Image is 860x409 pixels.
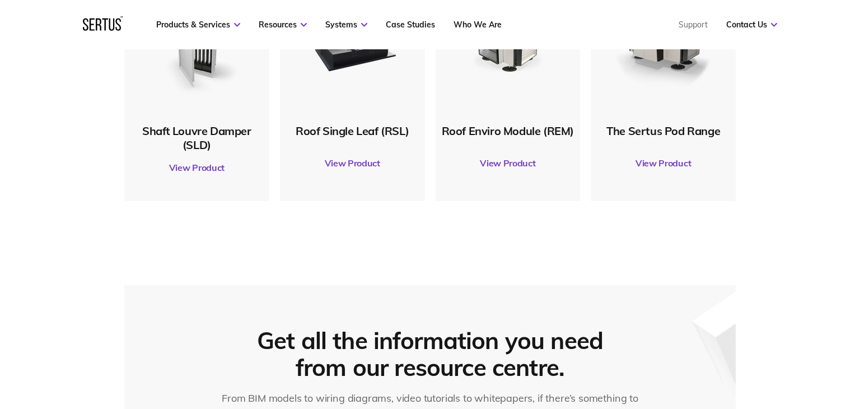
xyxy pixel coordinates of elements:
a: View Product [130,152,264,183]
div: Shaft Louvre Damper (SLD) [130,124,264,152]
a: View Product [441,147,575,179]
a: Products & Services [156,20,240,30]
div: The Sertus Pod Range [596,124,730,138]
a: Case Studies [386,20,435,30]
a: Resources [259,20,307,30]
div: Roof Enviro Module (REM) [441,124,575,138]
a: Systems [325,20,367,30]
a: Who We Are [454,20,502,30]
div: Roof Single Leaf (RSL) [286,124,419,138]
a: Contact Us [726,20,777,30]
a: Support [679,20,708,30]
div: Get all the information you need from our resource centre. [249,327,611,381]
a: View Product [286,147,419,179]
a: View Product [596,147,730,179]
